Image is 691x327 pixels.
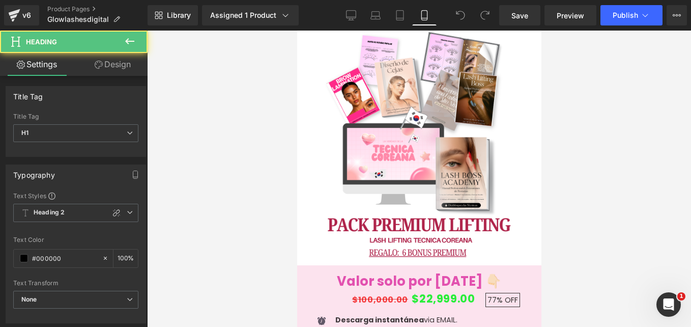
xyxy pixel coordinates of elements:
a: Preview [544,5,596,25]
span: 77% [190,264,206,275]
span: 1 [677,292,685,301]
div: Text Transform [13,280,138,287]
span: Heading [26,38,57,46]
button: More [667,5,687,25]
div: Text Styles [13,192,138,200]
span: $22,999.00 [114,259,178,278]
a: v6 [4,5,39,25]
a: Mobile [412,5,437,25]
span: Glowlashesdigital [47,15,109,23]
span: OFF [208,264,221,275]
div: Title Tag [13,113,138,120]
h1: Valor solo por [DATE] 👇🏻 [13,243,232,259]
span: Save [511,10,528,21]
button: Redo [475,5,495,25]
div: Assigned 1 Product [210,10,291,20]
b: Heading 2 [34,208,65,217]
iframe: Intercom live chat [656,292,681,317]
div: Text Color [13,236,138,243]
button: Publish [600,5,663,25]
div: Typography [13,165,55,179]
span: Library [167,11,191,20]
b: None [21,295,37,303]
p: via EMAIL. [38,284,232,295]
span: Publish [613,11,638,19]
a: Desktop [339,5,363,25]
a: Laptop [363,5,388,25]
a: Design [76,53,150,76]
a: Product Pages [47,5,148,13]
span: Preview [557,10,584,21]
div: v6 [20,9,33,22]
button: Undo [450,5,471,25]
div: Title Tag [13,87,43,101]
div: % [113,250,138,267]
input: Color [32,253,97,264]
span: $100,000.00 [55,263,111,275]
strong: Descarga instantánea [38,284,127,294]
a: Tablet [388,5,412,25]
b: H1 [21,129,28,137]
a: New Library [148,5,198,25]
